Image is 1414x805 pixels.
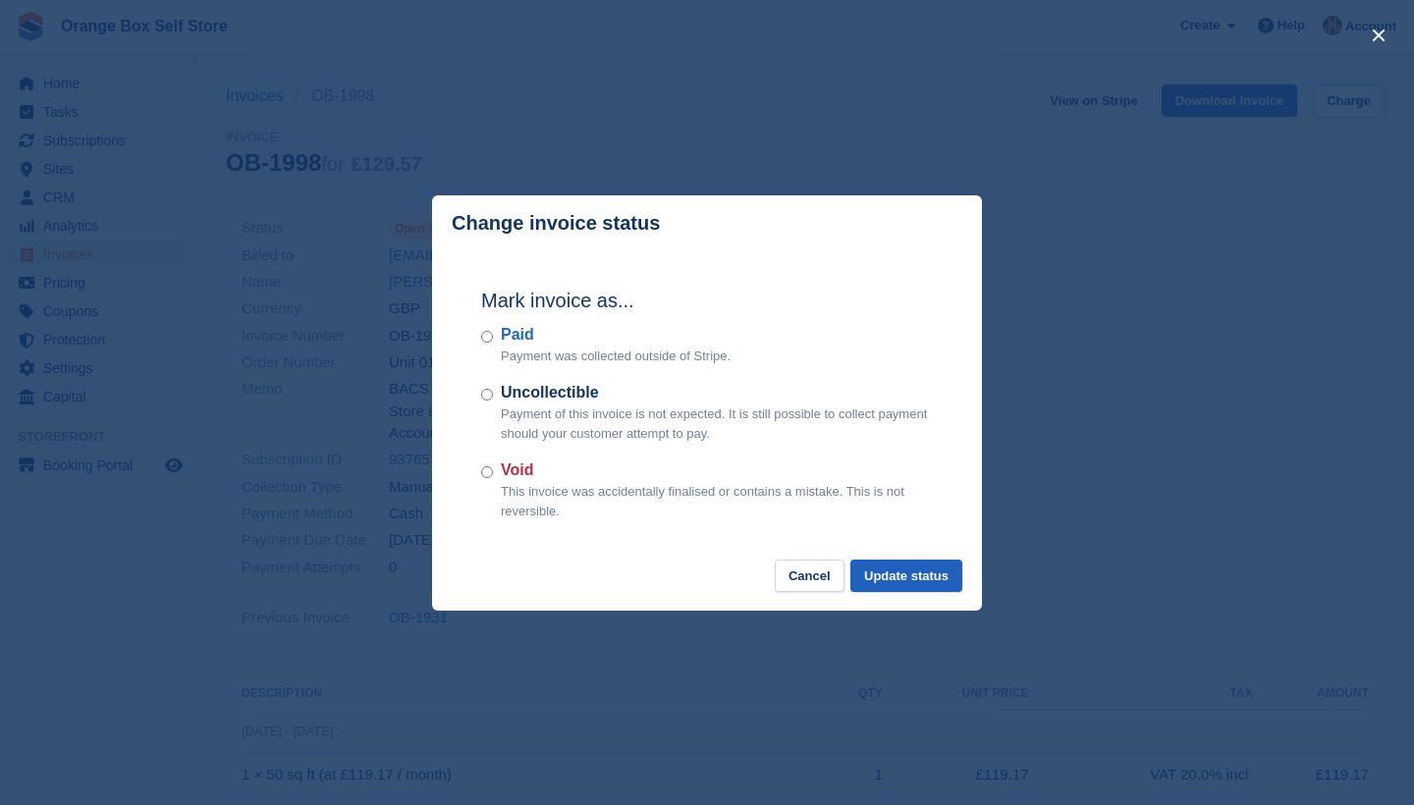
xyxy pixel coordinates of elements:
button: Cancel [775,560,844,592]
label: Void [501,458,933,482]
label: Uncollectible [501,381,933,404]
p: Payment of this invoice is not expected. It is still possible to collect payment should your cust... [501,404,933,443]
p: Payment was collected outside of Stripe. [501,347,731,366]
label: Paid [501,323,731,347]
button: Update status [850,560,962,592]
p: This invoice was accidentally finalised or contains a mistake. This is not reversible. [501,482,933,520]
button: close [1363,20,1394,51]
p: Change invoice status [452,212,660,235]
h2: Mark invoice as... [481,286,933,315]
